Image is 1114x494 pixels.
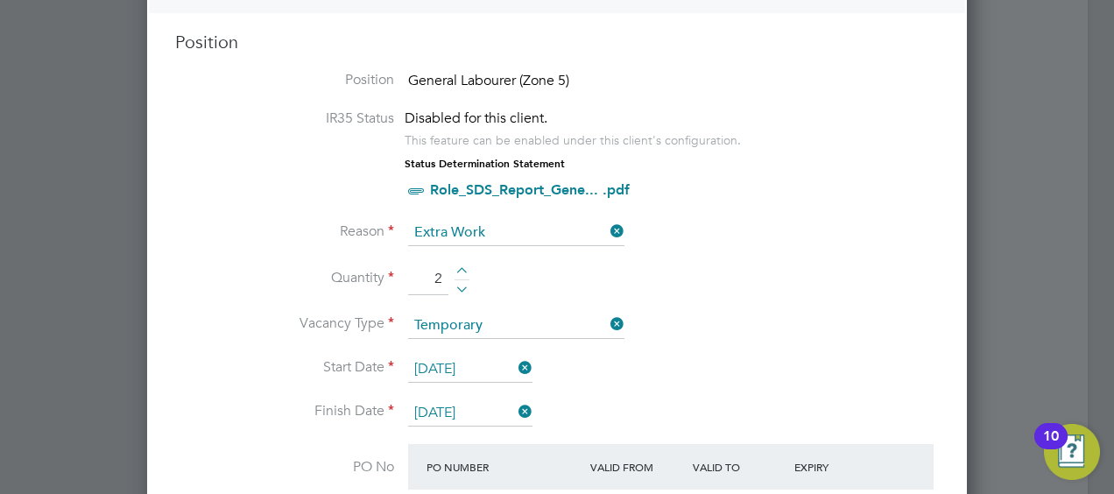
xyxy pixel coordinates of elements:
[405,109,547,127] span: Disabled for this client.
[1043,436,1059,459] div: 10
[408,313,624,339] input: Select one
[405,128,741,148] div: This feature can be enabled under this client's configuration.
[408,72,569,89] span: General Labourer (Zone 5)
[405,158,565,170] strong: Status Determination Statement
[790,451,892,483] div: Expiry
[408,400,532,427] input: Select one
[175,71,394,89] label: Position
[586,451,688,483] div: Valid From
[430,181,630,198] a: Role_SDS_Report_Gene... .pdf
[175,402,394,420] label: Finish Date
[408,356,532,383] input: Select one
[175,222,394,241] label: Reason
[175,458,394,476] label: PO No
[1044,424,1100,480] button: Open Resource Center, 10 new notifications
[688,451,791,483] div: Valid To
[175,269,394,287] label: Quantity
[408,220,624,246] input: Select one
[175,358,394,377] label: Start Date
[175,31,939,53] h3: Position
[175,314,394,333] label: Vacancy Type
[422,451,586,483] div: PO Number
[175,109,394,128] label: IR35 Status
